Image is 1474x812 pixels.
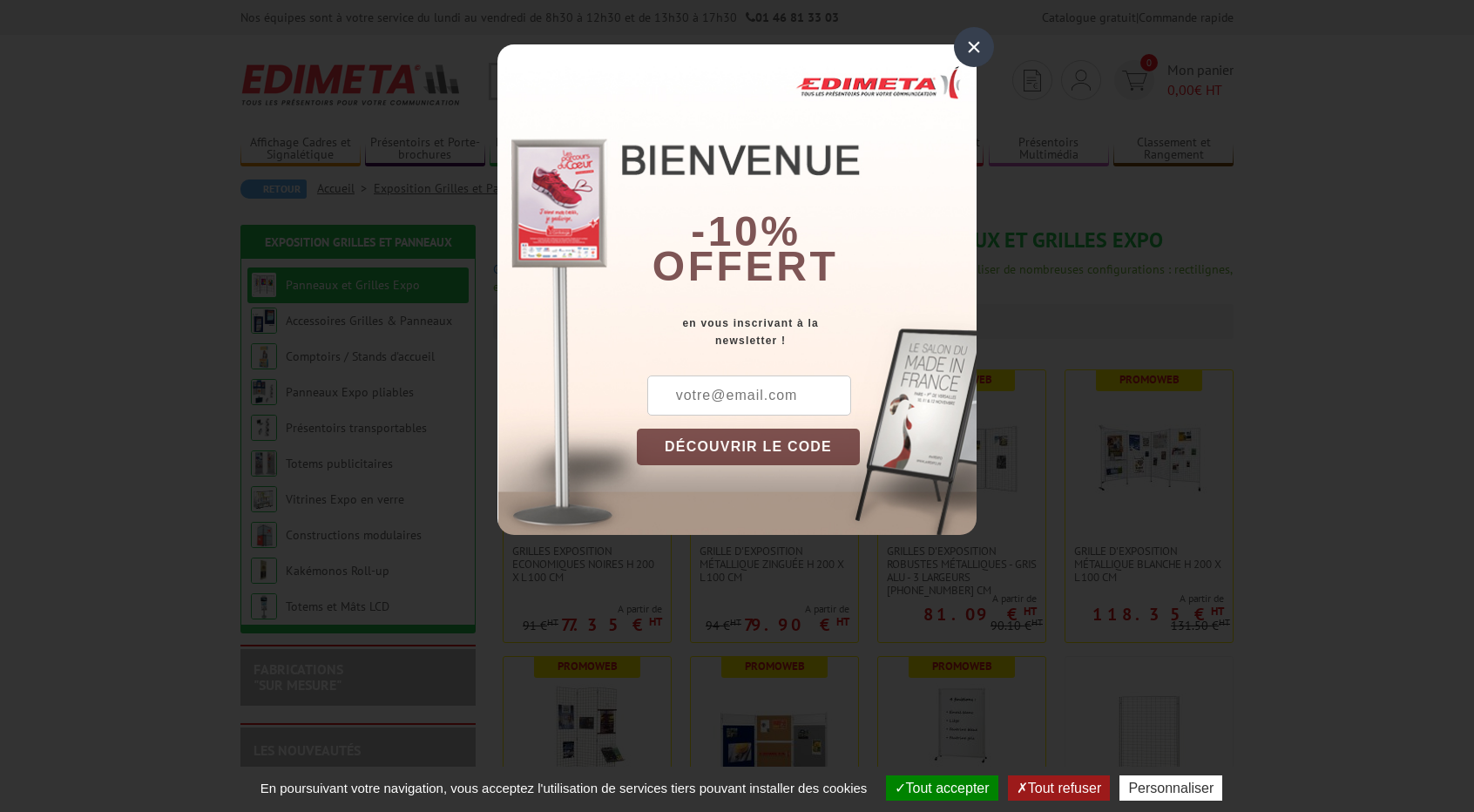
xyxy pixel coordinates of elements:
button: Tout accepter [886,775,998,801]
button: Personnaliser (fenêtre modale) [1119,775,1222,801]
div: × [954,27,994,67]
b: -10% [691,208,801,254]
div: en vous inscrivant à la newsletter ! [637,315,977,349]
button: DÉCOUVRIR LE CODE [637,429,860,465]
button: Tout refuser [1008,775,1110,801]
input: votre@email.com [647,376,851,416]
font: offert [652,243,839,289]
span: En poursuivant votre navigation, vous acceptez l'utilisation de services tiers pouvant installer ... [252,781,876,795]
